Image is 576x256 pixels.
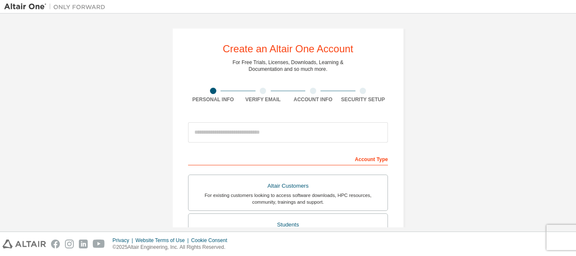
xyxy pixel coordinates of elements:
img: facebook.svg [51,240,60,248]
img: youtube.svg [93,240,105,248]
img: Altair One [4,3,110,11]
div: Privacy [113,237,135,244]
p: © 2025 Altair Engineering, Inc. All Rights Reserved. [113,244,232,251]
img: linkedin.svg [79,240,88,248]
div: Verify Email [238,96,288,103]
div: Security Setup [338,96,388,103]
div: Cookie Consent [191,237,232,244]
div: Website Terms of Use [135,237,191,244]
div: Personal Info [188,96,238,103]
div: Students [194,219,382,231]
div: Account Type [188,152,388,165]
div: Altair Customers [194,180,382,192]
img: instagram.svg [65,240,74,248]
div: Account Info [288,96,338,103]
div: Create an Altair One Account [223,44,353,54]
div: For existing customers looking to access software downloads, HPC resources, community, trainings ... [194,192,382,205]
img: altair_logo.svg [3,240,46,248]
div: For Free Trials, Licenses, Downloads, Learning & Documentation and so much more. [233,59,344,73]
